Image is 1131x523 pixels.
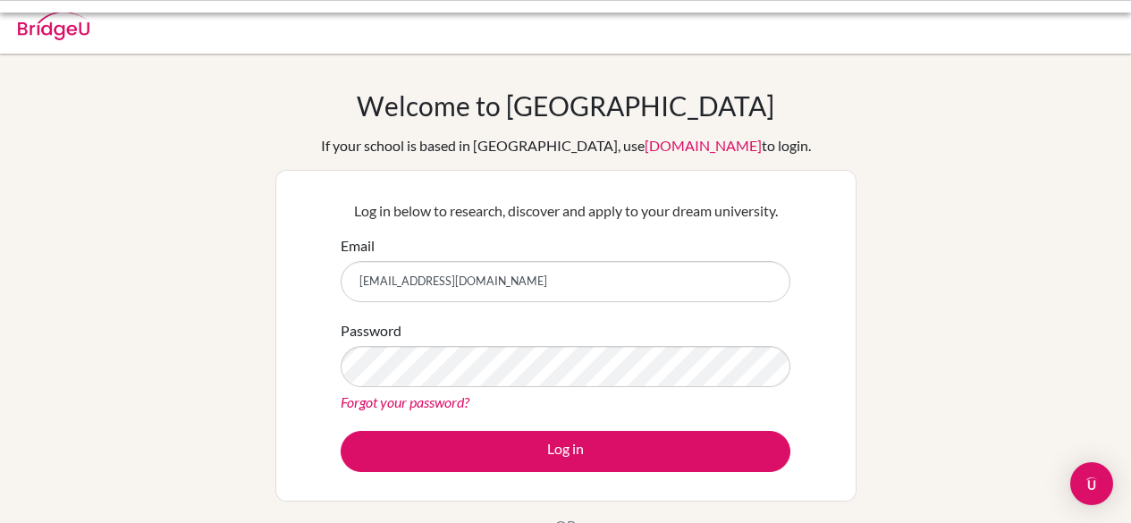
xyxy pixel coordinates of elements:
p: Log in below to research, discover and apply to your dream university. [341,200,790,222]
a: [DOMAIN_NAME] [645,137,762,154]
img: Bridge-U [18,12,89,40]
label: Email [341,235,375,257]
div: If your school is based in [GEOGRAPHIC_DATA], use to login. [321,135,811,156]
button: Log in [341,431,790,472]
div: Open Intercom Messenger [1070,462,1113,505]
h1: Welcome to [GEOGRAPHIC_DATA] [357,89,774,122]
a: Forgot your password? [341,393,469,410]
label: Password [341,320,401,342]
